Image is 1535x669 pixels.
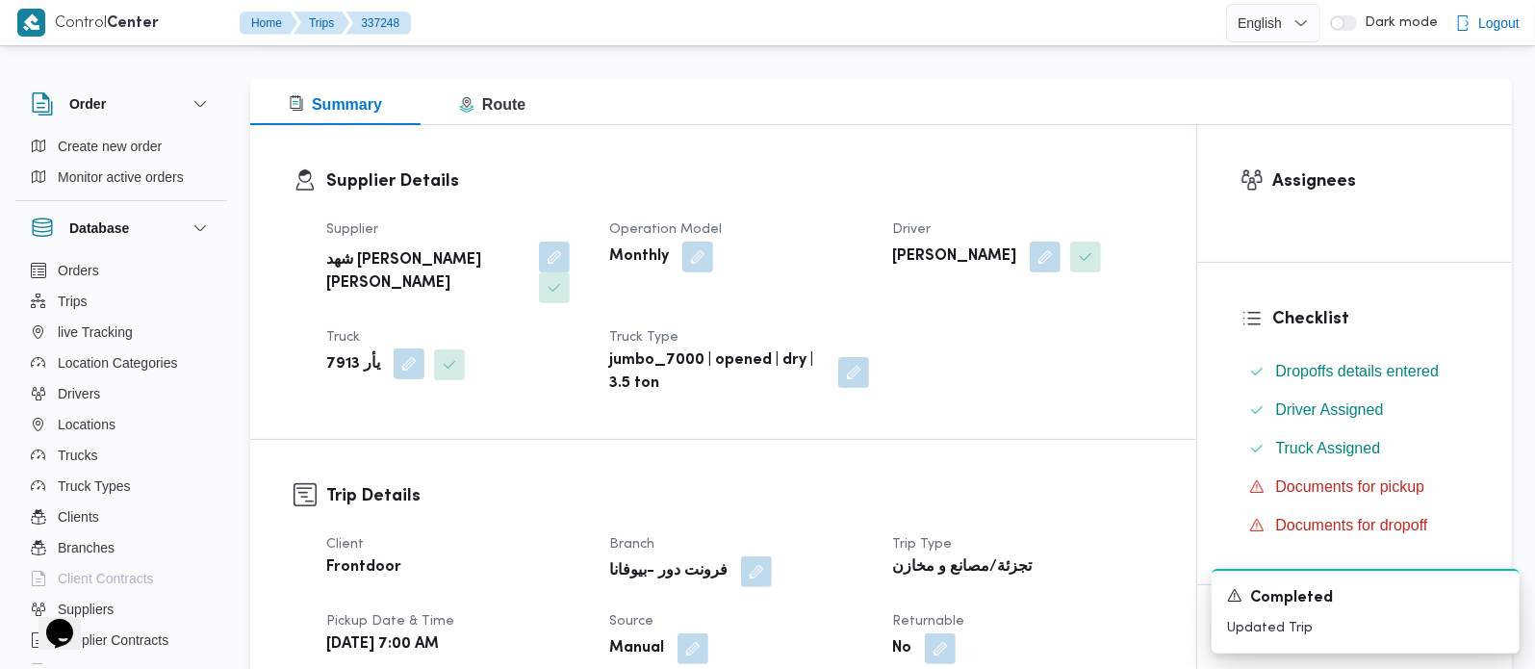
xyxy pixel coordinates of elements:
span: live Tracking [58,321,133,344]
button: Truck Assigned [1241,433,1470,464]
p: Updated Trip [1227,618,1504,638]
span: Truck Types [58,475,130,498]
span: Logout [1478,12,1520,35]
b: يأر 7913 [326,353,380,376]
span: Documents for pickup [1276,476,1425,499]
button: Client Contracts [23,563,219,594]
button: Clients [23,502,219,532]
b: Center [107,16,159,31]
span: Pickup date & time [326,615,454,628]
button: live Tracking [23,317,219,347]
b: Frontdoor [326,556,401,579]
span: Dropoffs details entered [1276,363,1440,379]
h3: Assignees [1273,168,1470,194]
span: Source [609,615,653,628]
span: Suppliers [58,598,114,621]
span: Trips [58,290,88,313]
span: Trip Type [892,538,952,551]
button: 337248 [345,12,411,35]
span: Truck [326,331,360,344]
span: Clients [58,505,99,528]
span: Client [326,538,364,551]
button: Documents for dropoff [1241,510,1470,541]
button: Monitor active orders [23,162,219,193]
span: Driver [892,223,931,236]
b: Monthly [609,245,669,269]
button: Documents for pickup [1241,472,1470,502]
span: Supplier Contracts [58,629,168,652]
button: Dropoffs details entered [1241,356,1470,387]
span: Dark mode [1357,15,1438,31]
img: X8yXhbKr1z7QwAAAABJRU5ErkJggg== [17,9,45,37]
div: Order [15,131,227,200]
span: Truck Type [609,331,678,344]
button: Supplier Contracts [23,625,219,656]
span: Truck Assigned [1276,440,1381,456]
button: Home [240,12,297,35]
button: Database [31,217,212,240]
h3: Order [69,92,106,116]
span: Route [459,96,525,113]
span: Dropoffs details entered [1276,360,1440,383]
b: فرونت دور -بيوفانا [609,560,728,583]
button: Trips [294,12,349,35]
span: Orders [58,259,99,282]
button: Location Categories [23,347,219,378]
button: Locations [23,409,219,440]
button: Branches [23,532,219,563]
button: Logout [1447,4,1527,42]
b: [DATE] 7:00 AM [326,633,439,656]
span: Monitor active orders [58,166,184,189]
button: Suppliers [23,594,219,625]
b: [PERSON_NAME] [892,245,1016,269]
b: No [892,637,911,660]
span: Trucks [58,444,97,467]
span: Create new order [58,135,162,158]
span: Supplier [326,223,378,236]
span: Locations [58,413,115,436]
button: Truck Types [23,471,219,502]
button: Drivers [23,378,219,409]
span: Branches [58,536,115,559]
span: Documents for pickup [1276,478,1425,495]
iframe: chat widget [19,592,81,650]
span: Summary [289,96,382,113]
span: Branch [609,538,654,551]
h3: Checklist [1273,306,1470,332]
span: Documents for dropoff [1276,514,1428,537]
h3: Database [69,217,129,240]
span: Documents for dropoff [1276,517,1428,533]
b: jumbo_7000 | opened | dry | 3.5 ton [609,349,825,396]
span: Driver Assigned [1276,401,1384,418]
button: Driver Assigned [1241,395,1470,425]
div: Notification [1227,586,1504,610]
h3: Supplier Details [326,168,1153,194]
span: Operation Model [609,223,722,236]
button: Trucks [23,440,219,471]
span: Driver Assigned [1276,399,1384,422]
span: Location Categories [58,351,178,374]
button: Orders [23,255,219,286]
span: Truck Assigned [1276,437,1381,460]
button: Trips [23,286,219,317]
span: Returnable [892,615,964,628]
button: Order [31,92,212,116]
b: شهد [PERSON_NAME] [PERSON_NAME] [326,249,525,296]
button: Create new order [23,131,219,162]
span: Drivers [58,382,100,405]
span: Client Contracts [58,567,154,590]
span: Completed [1250,587,1333,610]
h3: Trip Details [326,483,1153,509]
b: Manual [609,637,664,660]
b: تجزئة/مصانع و مخازن [892,556,1032,579]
